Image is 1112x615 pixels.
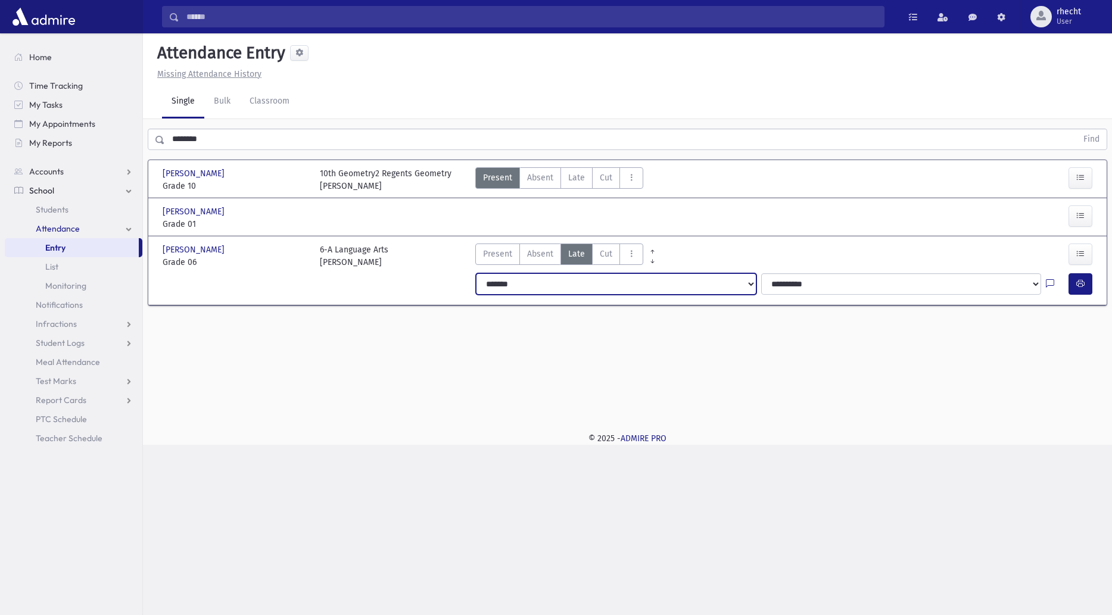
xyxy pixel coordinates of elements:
[162,85,204,118] a: Single
[45,242,66,253] span: Entry
[5,219,142,238] a: Attendance
[483,248,512,260] span: Present
[621,433,666,444] a: ADMIRE PRO
[600,171,612,184] span: Cut
[5,200,142,219] a: Students
[36,357,100,367] span: Meal Attendance
[5,257,142,276] a: List
[5,76,142,95] a: Time Tracking
[163,167,227,180] span: [PERSON_NAME]
[5,162,142,181] a: Accounts
[29,185,54,196] span: School
[179,6,884,27] input: Search
[5,181,142,200] a: School
[36,433,102,444] span: Teacher Schedule
[163,243,227,256] span: [PERSON_NAME]
[157,69,261,79] u: Missing Attendance History
[5,372,142,391] a: Test Marks
[5,95,142,114] a: My Tasks
[204,85,240,118] a: Bulk
[240,85,299,118] a: Classroom
[5,410,142,429] a: PTC Schedule
[29,52,52,63] span: Home
[527,248,553,260] span: Absent
[163,205,227,218] span: [PERSON_NAME]
[320,167,451,192] div: 10th Geometry2 Regents Geometry [PERSON_NAME]
[5,352,142,372] a: Meal Attendance
[45,261,58,272] span: List
[163,256,308,269] span: Grade 06
[29,138,72,148] span: My Reports
[1057,7,1081,17] span: rhecht
[5,133,142,152] a: My Reports
[5,333,142,352] a: Student Logs
[10,5,78,29] img: AdmirePro
[1057,17,1081,26] span: User
[5,276,142,295] a: Monitoring
[5,314,142,333] a: Infractions
[29,118,95,129] span: My Appointments
[45,280,86,291] span: Monitoring
[29,99,63,110] span: My Tasks
[1076,129,1107,149] button: Find
[36,204,68,215] span: Students
[163,218,308,230] span: Grade 01
[5,238,139,257] a: Entry
[568,248,585,260] span: Late
[36,376,76,386] span: Test Marks
[163,180,308,192] span: Grade 10
[527,171,553,184] span: Absent
[152,43,285,63] h5: Attendance Entry
[320,243,388,269] div: 6-A Language Arts [PERSON_NAME]
[152,69,261,79] a: Missing Attendance History
[36,223,80,234] span: Attendance
[36,395,86,405] span: Report Cards
[162,432,1093,445] div: © 2025 -
[5,114,142,133] a: My Appointments
[36,299,83,310] span: Notifications
[36,319,77,329] span: Infractions
[483,171,512,184] span: Present
[5,48,142,67] a: Home
[600,248,612,260] span: Cut
[5,391,142,410] a: Report Cards
[475,167,643,192] div: AttTypes
[29,80,83,91] span: Time Tracking
[5,295,142,314] a: Notifications
[36,338,85,348] span: Student Logs
[475,243,643,269] div: AttTypes
[36,414,87,424] span: PTC Schedule
[5,429,142,448] a: Teacher Schedule
[29,166,64,177] span: Accounts
[568,171,585,184] span: Late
